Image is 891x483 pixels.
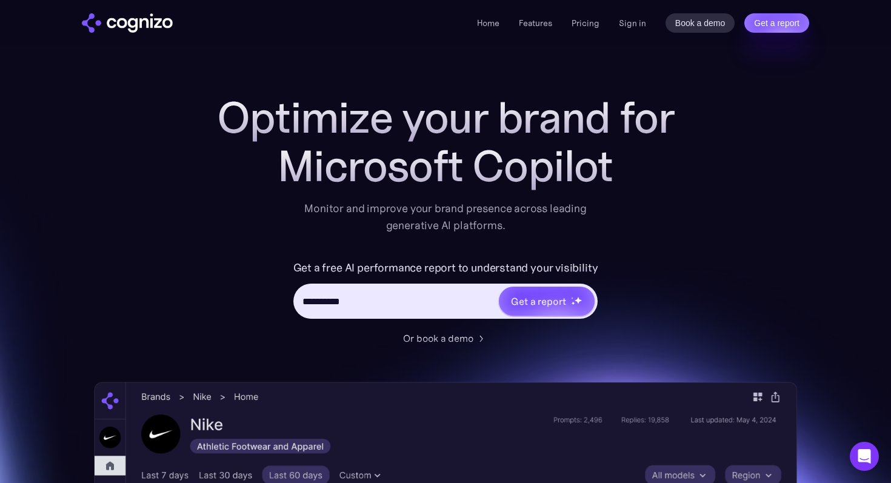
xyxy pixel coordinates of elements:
a: Pricing [572,18,599,28]
div: Open Intercom Messenger [850,442,879,471]
div: Microsoft Copilot [203,142,688,190]
div: Or book a demo [403,331,473,345]
a: Features [519,18,552,28]
h1: Optimize your brand for [203,93,688,142]
a: Get a report [744,13,809,33]
a: Book a demo [666,13,735,33]
a: Home [477,18,499,28]
a: Or book a demo [403,331,488,345]
img: star [571,301,575,305]
img: cognizo logo [82,13,173,33]
div: Get a report [511,294,566,308]
img: star [574,296,582,304]
label: Get a free AI performance report to understand your visibility [293,258,598,278]
img: star [571,297,573,299]
div: Monitor and improve your brand presence across leading generative AI platforms. [296,200,595,234]
a: Sign in [619,16,646,30]
a: home [82,13,173,33]
a: Get a reportstarstarstar [498,285,596,317]
form: Hero URL Input Form [293,258,598,325]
